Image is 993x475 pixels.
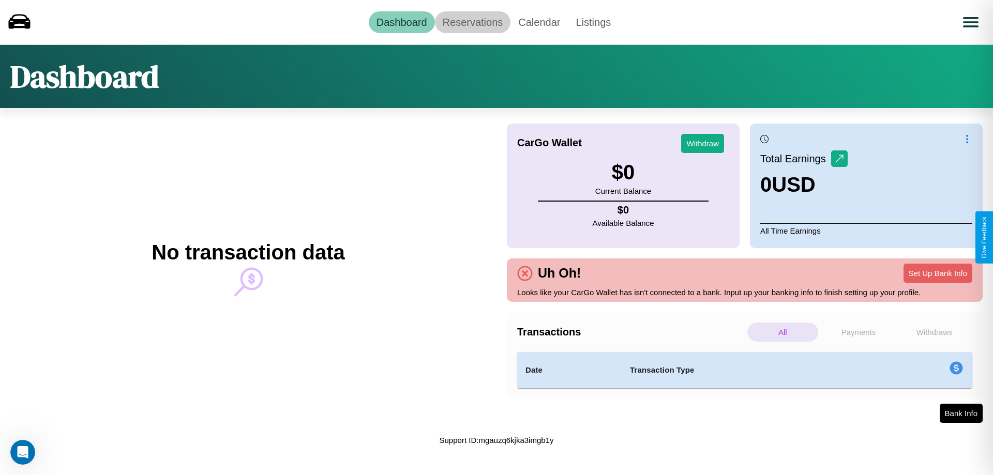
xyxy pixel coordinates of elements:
h4: CarGo Wallet [517,137,582,149]
button: Withdraw [681,134,724,153]
h1: Dashboard [10,55,159,98]
a: Reservations [435,11,511,33]
p: All [747,323,818,342]
h3: $ 0 [595,161,651,184]
p: Withdraws [899,323,970,342]
a: Calendar [510,11,568,33]
h4: $ 0 [593,204,654,216]
p: Current Balance [595,184,651,198]
button: Set Up Bank Info [904,264,972,283]
h3: 0 USD [760,173,848,196]
h4: Transactions [517,326,745,338]
p: Payments [823,323,894,342]
p: Support ID: mgauzq6kjka3imgb1y [440,433,554,447]
a: Dashboard [369,11,435,33]
table: simple table [517,352,972,388]
button: Open menu [956,8,985,37]
a: Listings [568,11,619,33]
p: Looks like your CarGo Wallet has isn't connected to a bank. Input up your banking info to finish ... [517,285,972,299]
p: Available Balance [593,216,654,230]
h4: Uh Oh! [533,266,586,281]
h4: Date [525,364,613,376]
h2: No transaction data [152,241,344,264]
div: Give Feedback [981,217,988,258]
p: All Time Earnings [760,223,972,238]
iframe: Intercom live chat [10,440,35,465]
p: Total Earnings [760,149,831,168]
button: Bank Info [940,404,983,423]
h4: Transaction Type [630,364,865,376]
